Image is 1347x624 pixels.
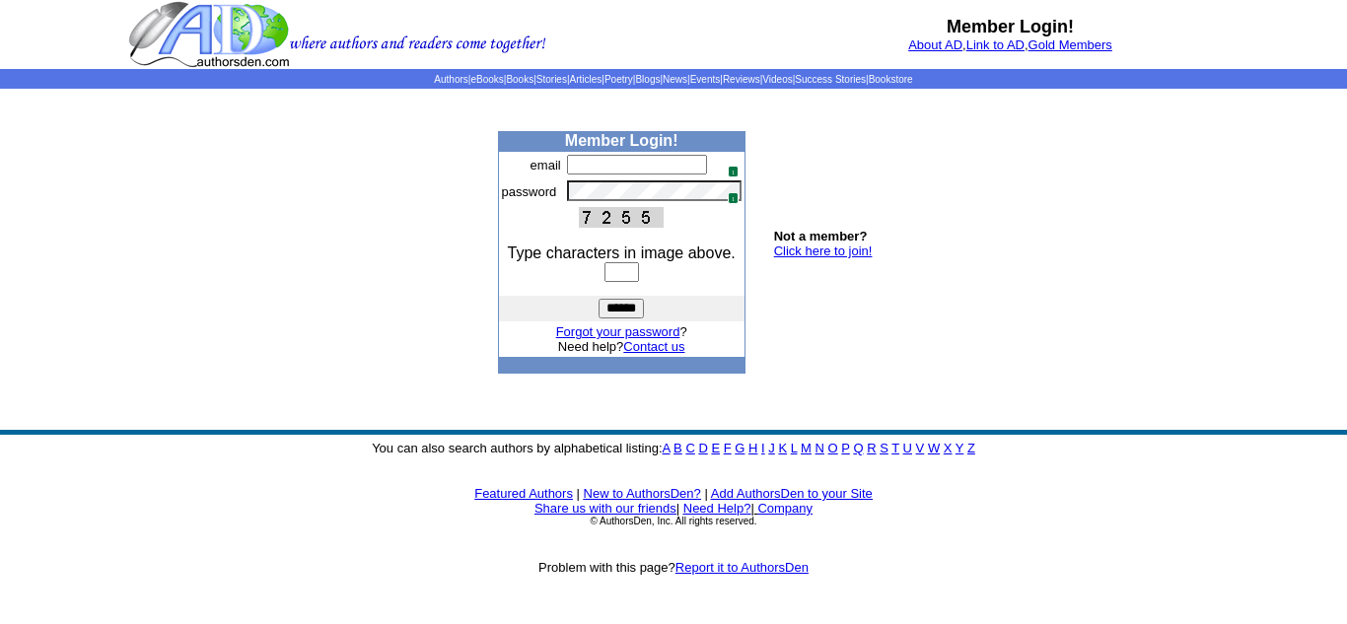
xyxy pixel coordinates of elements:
[534,501,676,516] a: Share us with our friends
[720,184,736,200] img: npw-badge-icon.svg
[720,158,736,173] img: npw-badge-icon.svg
[967,441,975,455] a: Z
[841,441,849,455] a: P
[815,441,824,455] a: N
[762,74,792,85] a: Videos
[757,501,813,516] a: Company
[867,441,876,455] a: R
[748,441,757,455] a: H
[675,560,809,575] a: Report it to AuthorsDen
[711,486,873,501] a: Add AuthorsDen to your Site
[728,166,739,177] span: 1
[673,441,682,455] a: B
[869,74,913,85] a: Bookstore
[584,486,701,501] a: New to AuthorsDen?
[791,441,798,455] a: L
[538,560,809,575] font: Problem with this page?
[801,441,812,455] a: M
[372,441,975,455] font: You can also search authors by alphabetical listing:
[711,441,720,455] a: E
[502,184,557,199] font: password
[536,74,567,85] a: Stories
[908,37,962,52] a: About AD
[750,501,813,516] font: |
[556,324,680,339] a: Forgot your password
[635,74,660,85] a: Blogs
[558,339,685,354] font: Need help?
[944,441,953,455] a: X
[531,158,561,173] font: email
[698,441,707,455] a: D
[474,486,573,501] a: Featured Authors
[604,74,633,85] a: Poetry
[685,441,694,455] a: C
[663,441,671,455] a: A
[908,37,1112,52] font: , ,
[590,516,756,526] font: © AuthorsDen, Inc. All rights reserved.
[916,441,925,455] a: V
[704,486,707,501] font: |
[508,244,736,261] font: Type characters in image above.
[683,501,751,516] a: Need Help?
[795,74,866,85] a: Success Stories
[723,74,760,85] a: Reviews
[690,74,721,85] a: Events
[903,441,912,455] a: U
[761,441,765,455] a: I
[828,441,838,455] a: O
[506,74,533,85] a: Books
[623,339,684,354] a: Contact us
[663,74,687,85] a: News
[565,132,678,149] b: Member Login!
[891,441,899,455] a: T
[1028,37,1112,52] a: Gold Members
[728,192,739,204] span: 1
[470,74,503,85] a: eBooks
[778,441,787,455] a: K
[676,501,679,516] font: |
[768,441,775,455] a: J
[774,229,868,243] b: Not a member?
[735,441,744,455] a: G
[774,243,873,258] a: Click here to join!
[853,441,863,455] a: Q
[570,74,603,85] a: Articles
[956,441,963,455] a: Y
[577,486,580,501] font: |
[880,441,888,455] a: S
[966,37,1025,52] a: Link to AD
[556,324,687,339] font: ?
[579,207,664,228] img: This Is CAPTCHA Image
[434,74,912,85] span: | | | | | | | | | | | |
[434,74,467,85] a: Authors
[947,17,1074,36] b: Member Login!
[724,441,732,455] a: F
[928,441,940,455] a: W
